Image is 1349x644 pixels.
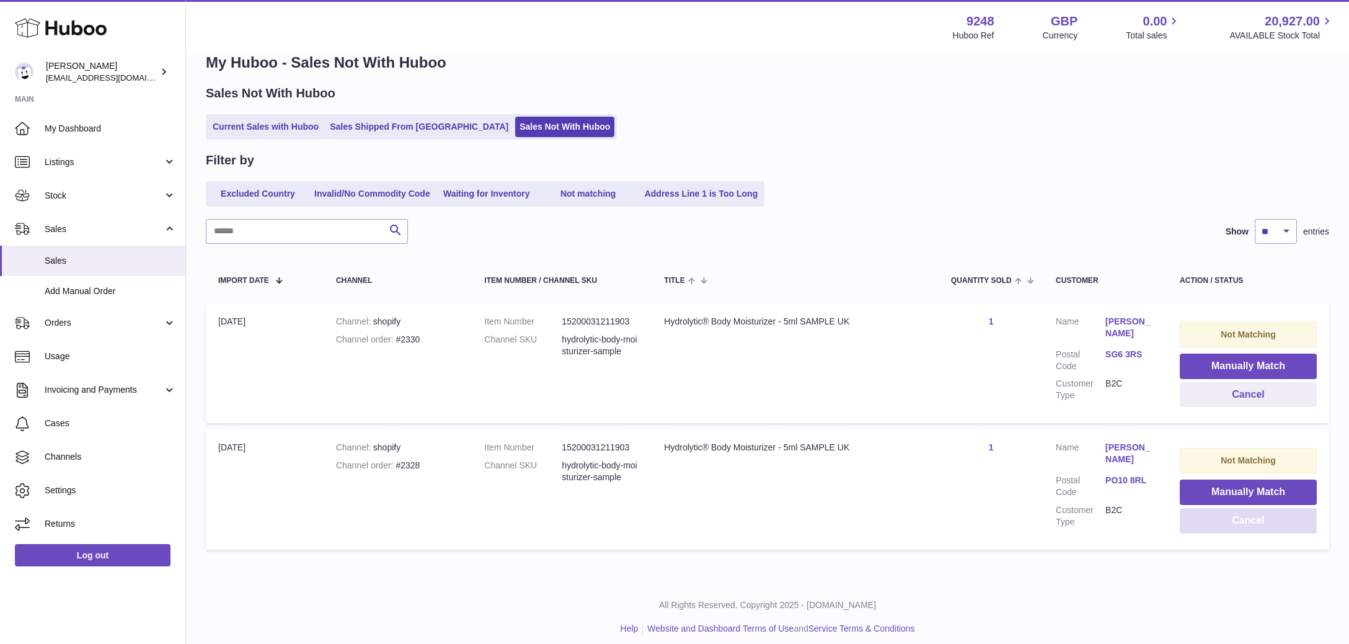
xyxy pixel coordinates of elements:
[15,544,170,566] a: Log out
[1180,277,1317,285] div: Action / Status
[562,334,639,357] dd: hydrolytic-body-moisturizer-sample
[640,184,763,204] a: Address Line 1 is Too Long
[46,73,182,83] span: [EMAIL_ADDRESS][DOMAIN_NAME]
[664,316,926,328] div: Hydrolytic® Body Moisturizer - 5ml SAMPLE UK
[325,117,513,137] a: Sales Shipped From [GEOGRAPHIC_DATA]
[206,85,335,102] h2: Sales Not With Huboo
[1051,13,1077,30] strong: GBP
[310,184,435,204] a: Invalid/No Commodity Code
[45,485,176,496] span: Settings
[45,285,176,297] span: Add Manual Order
[621,624,639,633] a: Help
[484,334,562,357] dt: Channel SKU
[1105,504,1155,528] dd: B2C
[539,184,638,204] a: Not matching
[1056,442,1105,468] dt: Name
[45,123,176,135] span: My Dashboard
[664,277,684,285] span: Title
[1056,277,1155,285] div: Customer
[437,184,536,204] a: Waiting for Inventory
[643,623,914,635] li: and
[336,277,459,285] div: Channel
[1229,30,1334,42] span: AVAILABLE Stock Total
[1221,455,1276,465] strong: Not Matching
[336,442,459,454] div: shopify
[1180,508,1317,534] button: Cancel
[808,624,915,633] a: Service Terms & Conditions
[336,442,373,452] strong: Channel
[45,351,176,362] span: Usage
[1056,349,1105,372] dt: Postal Code
[206,53,1329,73] h1: My Huboo - Sales Not With Huboo
[45,190,163,202] span: Stock
[951,277,1012,285] span: Quantity Sold
[1056,316,1105,342] dt: Name
[45,518,176,530] span: Returns
[484,460,562,483] dt: Channel SKU
[218,277,269,285] span: Import date
[208,184,307,204] a: Excluded Country
[664,442,926,454] div: Hydrolytic® Body Moisturizer - 5ml SAMPLE UK
[562,442,639,454] dd: 15200031211903
[484,442,562,454] dt: Item Number
[1126,13,1181,42] a: 0.00 Total sales
[15,63,33,81] img: hello@fjor.life
[45,451,176,463] span: Channels
[1043,30,1078,42] div: Currency
[45,156,163,168] span: Listings
[1143,13,1167,30] span: 0.00
[562,316,639,328] dd: 15200031211903
[196,599,1339,611] p: All Rights Reserved. Copyright 2025 - [DOMAIN_NAME]
[208,117,323,137] a: Current Sales with Huboo
[206,429,324,549] td: [DATE]
[953,30,994,42] div: Huboo Ref
[989,316,994,326] a: 1
[966,13,994,30] strong: 9248
[206,303,324,423] td: [DATE]
[336,334,396,344] strong: Channel order
[336,460,459,472] div: #2328
[45,255,176,267] span: Sales
[336,316,459,328] div: shopify
[1303,226,1329,238] span: entries
[1265,13,1320,30] span: 20,927.00
[1180,480,1317,505] button: Manually Match
[989,442,994,452] a: 1
[1105,349,1155,360] a: SG6 3RS
[45,317,163,329] span: Orders
[1180,382,1317,408] button: Cancel
[1180,354,1317,379] button: Manually Match
[562,460,639,483] dd: hydrolytic-body-moisturizer-sample
[484,316,562,328] dt: Item Number
[1105,475,1155,486] a: PO10 8RL
[46,60,157,84] div: [PERSON_NAME]
[1229,13,1334,42] a: 20,927.00 AVAILABLE Stock Total
[1056,378,1105,401] dt: Customer Type
[336,334,459,346] div: #2330
[484,277,639,285] div: Item Number / Channel SKU
[1056,475,1105,498] dt: Postal Code
[1221,329,1276,339] strong: Not Matching
[1105,442,1155,465] a: [PERSON_NAME]
[1126,30,1181,42] span: Total sales
[206,152,254,169] h2: Filter by
[1226,226,1249,238] label: Show
[647,624,794,633] a: Website and Dashboard Terms of Use
[336,316,373,326] strong: Channel
[45,223,163,235] span: Sales
[336,460,396,470] strong: Channel order
[1105,316,1155,339] a: [PERSON_NAME]
[1105,378,1155,401] dd: B2C
[1056,504,1105,528] dt: Customer Type
[45,418,176,429] span: Cases
[515,117,614,137] a: Sales Not With Huboo
[45,384,163,396] span: Invoicing and Payments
